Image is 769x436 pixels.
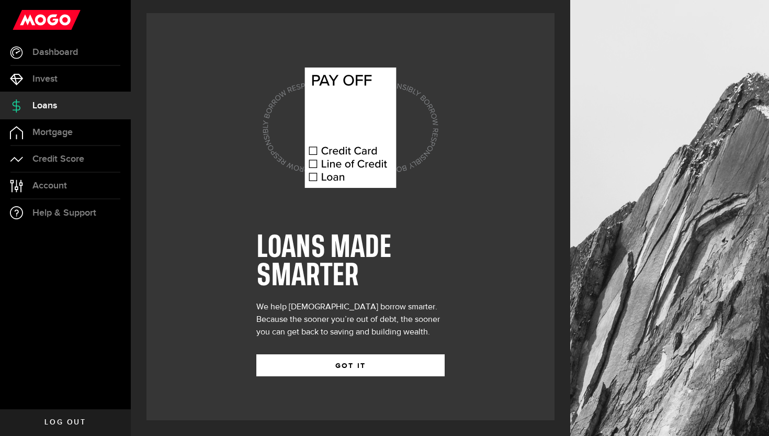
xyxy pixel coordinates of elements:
[256,234,445,290] h1: LOANS MADE SMARTER
[44,419,86,426] span: Log out
[256,354,445,376] button: GOT IT
[32,181,67,191] span: Account
[32,74,58,84] span: Invest
[256,301,445,339] div: We help [DEMOGRAPHIC_DATA] borrow smarter. Because the sooner you’re out of debt, the sooner you ...
[32,208,96,218] span: Help & Support
[32,154,84,164] span: Credit Score
[32,128,73,137] span: Mortgage
[32,101,57,110] span: Loans
[32,48,78,57] span: Dashboard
